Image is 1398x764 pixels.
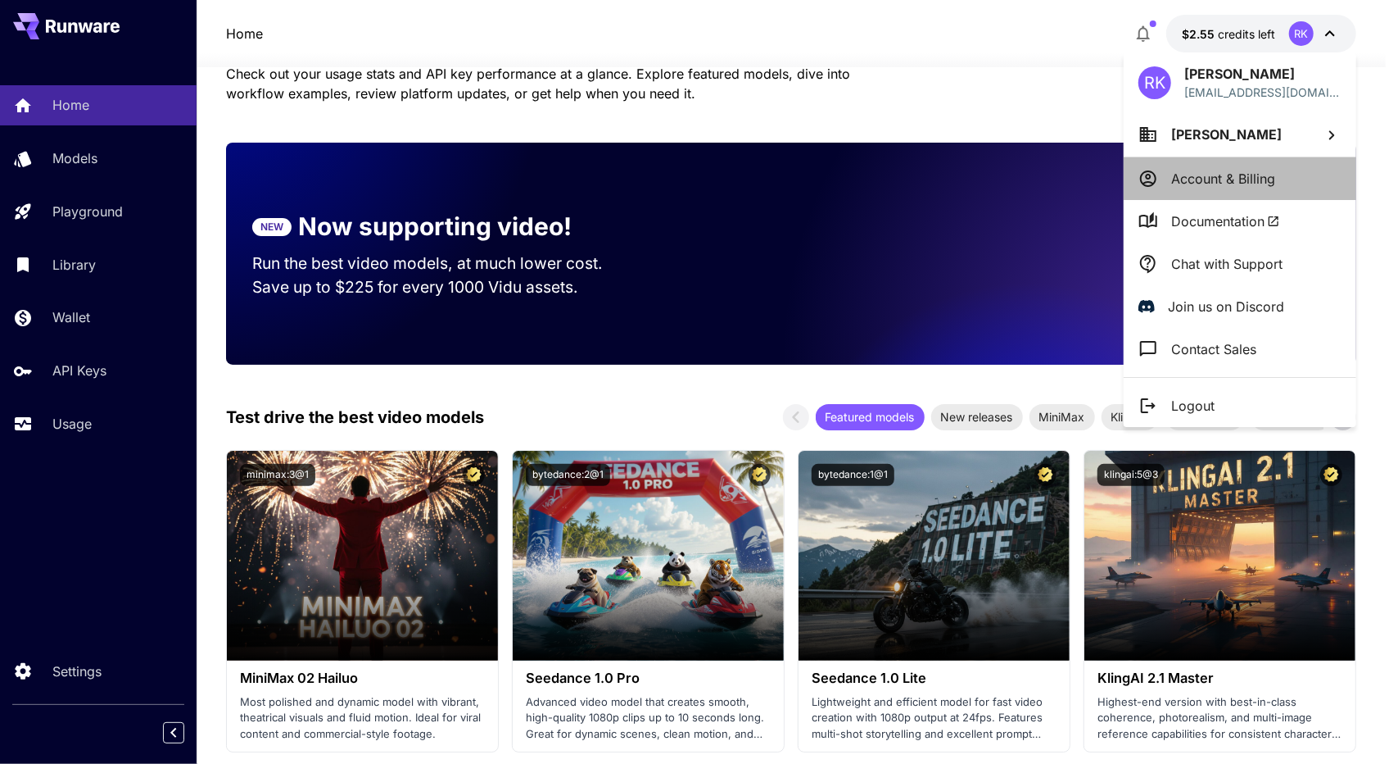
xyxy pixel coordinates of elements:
[1138,66,1171,99] div: RK
[1171,339,1256,359] p: Contact Sales
[1124,112,1356,157] button: [PERSON_NAME]
[1184,84,1341,101] div: storekingmaker@gmail.com
[1171,169,1275,189] p: Account & Billing
[1171,211,1280,231] span: Documentation
[1184,84,1341,101] p: [EMAIL_ADDRESS][DOMAIN_NAME]
[1168,297,1284,316] p: Join us on Discord
[1171,126,1282,143] span: [PERSON_NAME]
[1184,64,1341,84] p: [PERSON_NAME]
[1171,396,1215,416] p: Logout
[1171,254,1283,274] p: Chat with Support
